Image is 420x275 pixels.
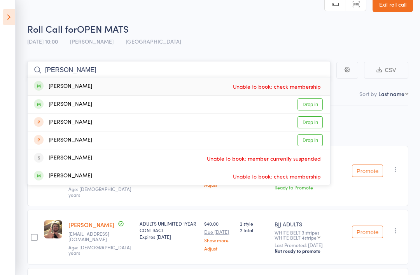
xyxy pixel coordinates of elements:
small: Due [DATE] [204,229,234,235]
span: [DATE] 10:00 [27,37,58,45]
div: Expires [DATE] [140,233,198,240]
a: Adjust [204,246,234,251]
span: [PERSON_NAME] [70,37,114,45]
small: Last Promoted: [DATE] [275,242,346,248]
div: [PERSON_NAME] [34,82,92,91]
div: Ready to Promote [275,184,346,191]
div: [PERSON_NAME] [34,136,92,145]
div: WHITE BELT 4stripe [275,235,317,240]
a: [PERSON_NAME] [68,221,114,229]
div: [PERSON_NAME] [34,172,92,180]
span: Unable to book: check membership [231,81,323,92]
span: [GEOGRAPHIC_DATA] [126,37,181,45]
span: Age: [DEMOGRAPHIC_DATA] years [68,186,131,198]
div: $40.00 [204,220,234,251]
img: image1714684148.png [44,220,62,238]
span: Roll Call for [27,22,77,35]
div: BJJ ADULTS [275,220,346,228]
div: $45.00 [204,156,234,187]
div: WHITE BELT 3 stripes [275,230,346,240]
div: [PERSON_NAME] [34,100,92,109]
span: Unable to book: member currently suspended [205,152,323,164]
div: [PERSON_NAME] [34,118,92,127]
a: Drop in [297,116,323,128]
a: Show more [204,238,234,243]
a: Adjust [204,182,234,187]
input: Search by name [27,61,331,79]
div: Not ready to promote [275,248,346,254]
a: Drop in [297,134,323,146]
button: Promote [352,226,383,238]
span: OPEN MATS [77,22,129,35]
span: 2 style [240,220,268,227]
label: Sort by [359,90,377,98]
button: CSV [364,62,408,79]
span: 2 total [240,227,268,233]
small: joshl141923@gmail.com [68,231,119,242]
a: Drop in [297,98,323,110]
div: [PERSON_NAME] [34,154,92,163]
div: Last name [378,90,404,98]
button: Promote [352,165,383,177]
span: Age: [DEMOGRAPHIC_DATA] years [68,244,131,256]
div: ADULTS UNLIMITED 1YEAR CONTRACT [140,220,198,240]
span: Unable to book: check membership [231,170,323,182]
